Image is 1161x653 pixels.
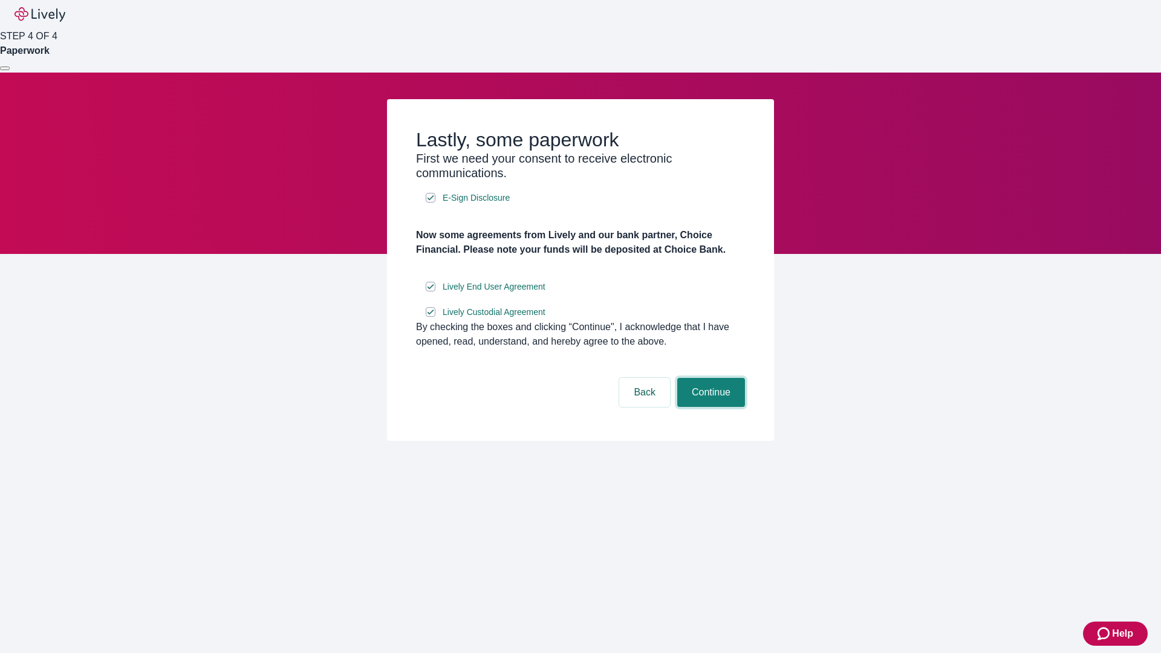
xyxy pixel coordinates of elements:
img: Lively [15,7,65,22]
button: Back [619,378,670,407]
a: e-sign disclosure document [440,305,548,320]
button: Zendesk support iconHelp [1083,622,1148,646]
h4: Now some agreements from Lively and our bank partner, Choice Financial. Please note your funds wi... [416,228,745,257]
h2: Lastly, some paperwork [416,128,745,151]
div: By checking the boxes and clicking “Continue", I acknowledge that I have opened, read, understand... [416,320,745,349]
h3: First we need your consent to receive electronic communications. [416,151,745,180]
span: Lively End User Agreement [443,281,545,293]
svg: Zendesk support icon [1098,626,1112,641]
a: e-sign disclosure document [440,279,548,294]
span: Lively Custodial Agreement [443,306,545,319]
button: Continue [677,378,745,407]
span: Help [1112,626,1133,641]
span: E-Sign Disclosure [443,192,510,204]
a: e-sign disclosure document [440,190,512,206]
